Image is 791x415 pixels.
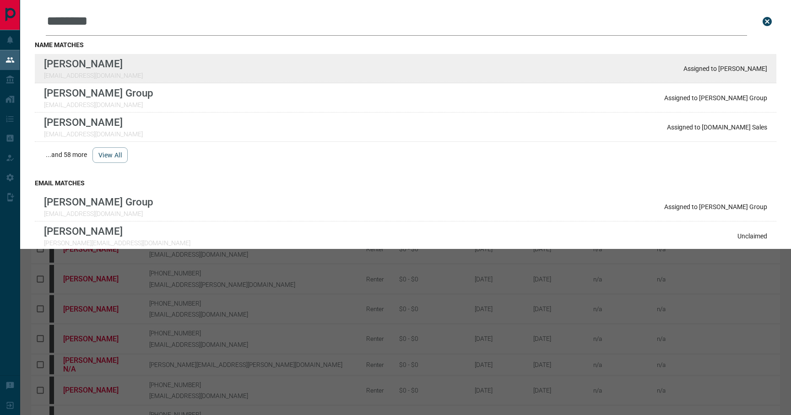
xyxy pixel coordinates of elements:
div: ...and 58 more [35,142,776,168]
p: Assigned to [PERSON_NAME] Group [664,94,767,102]
button: close search bar [758,12,776,31]
p: [PERSON_NAME] [44,58,143,70]
p: Assigned to [PERSON_NAME] [683,65,767,72]
p: Unclaimed [737,232,767,240]
p: [PERSON_NAME] Group [44,87,153,99]
h3: name matches [35,41,776,49]
p: Assigned to [DOMAIN_NAME] Sales [667,124,767,131]
p: [PERSON_NAME] [44,116,143,128]
p: [EMAIL_ADDRESS][DOMAIN_NAME] [44,130,143,138]
p: [PERSON_NAME] [44,225,190,237]
p: [EMAIL_ADDRESS][DOMAIN_NAME] [44,210,153,217]
p: [EMAIL_ADDRESS][DOMAIN_NAME] [44,101,153,108]
p: [PERSON_NAME] Group [44,196,153,208]
p: [PERSON_NAME][EMAIL_ADDRESS][DOMAIN_NAME] [44,239,190,247]
h3: email matches [35,179,776,187]
p: [EMAIL_ADDRESS][DOMAIN_NAME] [44,72,143,79]
button: view all [92,147,128,163]
p: Assigned to [PERSON_NAME] Group [664,203,767,210]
